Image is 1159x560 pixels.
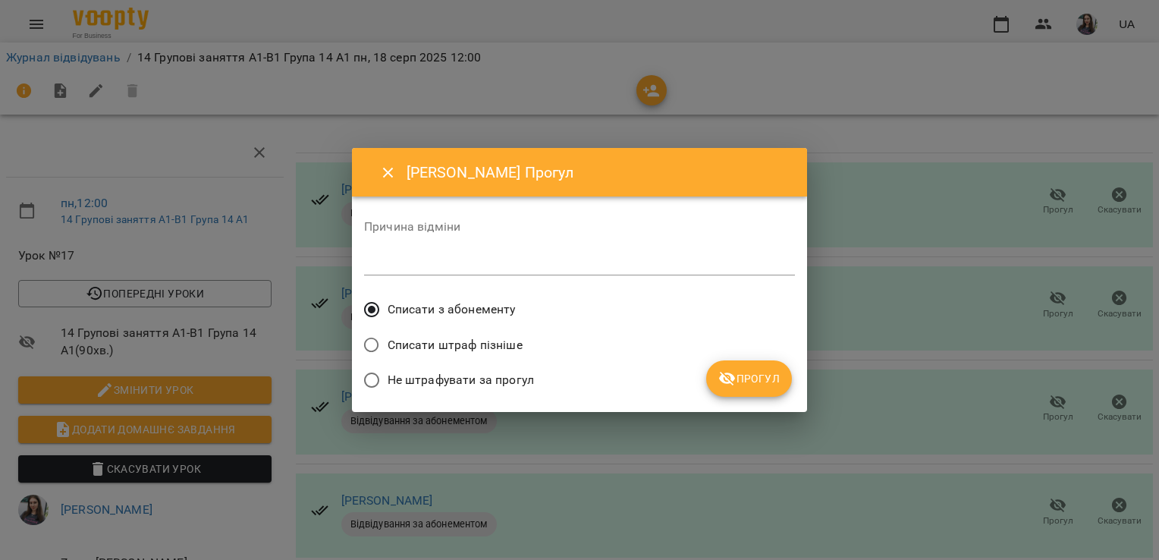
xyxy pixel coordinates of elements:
[407,161,789,184] h6: [PERSON_NAME] Прогул
[388,371,534,389] span: Не штрафувати за прогул
[706,360,792,397] button: Прогул
[370,155,407,191] button: Close
[364,221,795,233] label: Причина відміни
[388,336,523,354] span: Списати штраф пізніше
[388,300,516,319] span: Списати з абонементу
[718,370,780,388] span: Прогул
